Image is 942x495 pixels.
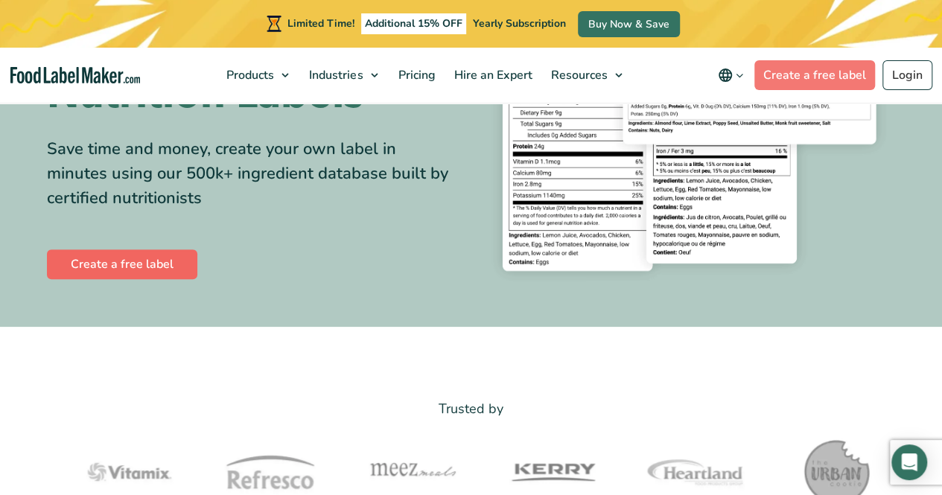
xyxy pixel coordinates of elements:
[445,48,538,103] a: Hire an Expert
[449,67,533,83] span: Hire an Expert
[217,48,296,103] a: Products
[305,67,364,83] span: Industries
[754,60,875,90] a: Create a free label
[287,16,354,31] span: Limited Time!
[300,48,385,103] a: Industries
[546,67,608,83] span: Resources
[891,444,927,480] div: Open Intercom Messenger
[47,398,896,420] p: Trusted by
[541,48,629,103] a: Resources
[882,60,932,90] a: Login
[47,137,460,211] div: Save time and money, create your own label in minutes using our 500k+ ingredient database built b...
[361,13,466,34] span: Additional 15% OFF
[47,249,197,279] a: Create a free label
[393,67,436,83] span: Pricing
[578,11,680,37] a: Buy Now & Save
[222,67,276,83] span: Products
[473,16,566,31] span: Yearly Subscription
[389,48,441,103] a: Pricing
